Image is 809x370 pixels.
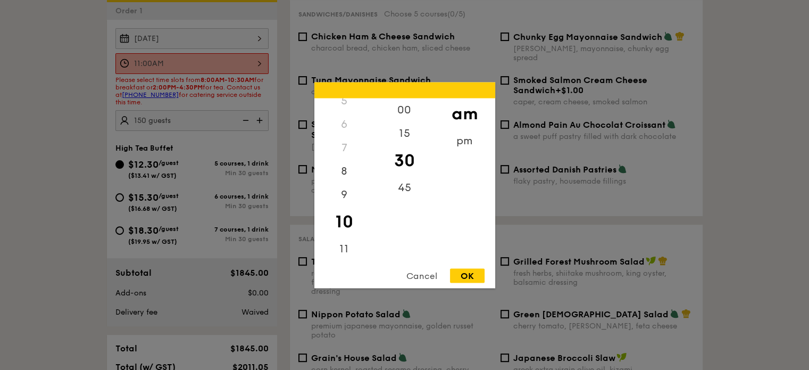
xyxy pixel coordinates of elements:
[314,183,374,206] div: 9
[374,176,435,199] div: 45
[314,112,374,136] div: 6
[314,89,374,112] div: 5
[314,206,374,237] div: 10
[314,159,374,183] div: 8
[374,145,435,176] div: 30
[314,136,374,159] div: 7
[396,268,448,283] div: Cancel
[374,121,435,145] div: 15
[450,268,485,283] div: OK
[314,237,374,260] div: 11
[435,129,495,152] div: pm
[374,98,435,121] div: 00
[435,98,495,129] div: am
